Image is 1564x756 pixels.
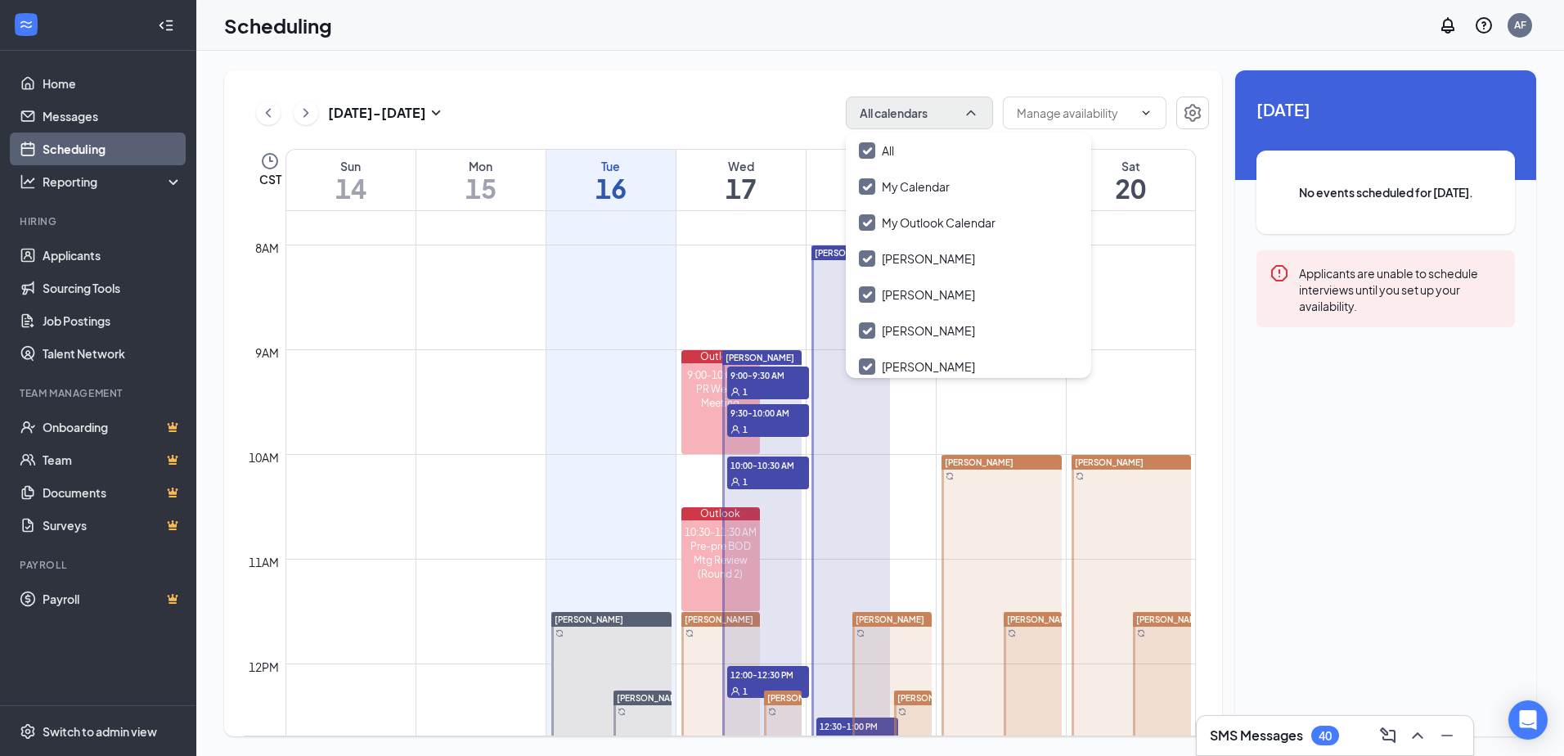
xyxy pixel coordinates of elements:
[1514,18,1526,32] div: AF
[43,583,182,615] a: PayrollCrown
[1136,614,1205,624] span: [PERSON_NAME]
[546,150,676,210] a: September 16, 2025
[43,239,182,272] a: Applicants
[856,614,924,624] span: [PERSON_NAME]
[730,686,740,696] svg: User
[20,558,179,572] div: Payroll
[43,304,182,337] a: Job Postings
[727,666,809,682] span: 12:00-12:30 PM
[1375,722,1401,749] button: ComposeMessage
[416,174,546,202] h1: 15
[676,158,806,174] div: Wed
[245,448,282,466] div: 10am
[768,708,776,716] svg: Sync
[1017,104,1133,122] input: Manage availability
[743,476,748,488] span: 1
[43,133,182,165] a: Scheduling
[286,174,416,202] h1: 14
[555,614,623,624] span: [PERSON_NAME]
[1434,722,1460,749] button: Minimize
[681,507,760,520] div: Outlook
[963,105,979,121] svg: ChevronUp
[743,424,748,435] span: 1
[1508,700,1548,740] div: Open Intercom Messenger
[685,614,753,624] span: [PERSON_NAME]
[252,239,282,257] div: 8am
[43,443,182,476] a: TeamCrown
[1008,629,1016,637] svg: Sync
[245,553,282,571] div: 11am
[846,97,993,129] button: All calendarsChevronUp
[224,11,332,39] h1: Scheduling
[158,17,174,34] svg: Collapse
[945,457,1013,467] span: [PERSON_NAME]
[43,723,157,740] div: Switch to admin view
[1404,722,1431,749] button: ChevronUp
[946,472,954,480] svg: Sync
[555,629,564,637] svg: Sync
[617,693,685,703] span: [PERSON_NAME]
[1183,103,1202,123] svg: Settings
[1067,158,1196,174] div: Sat
[1289,183,1482,201] span: No events scheduled for [DATE].
[685,629,694,637] svg: Sync
[18,16,34,33] svg: WorkstreamLogo
[730,477,740,487] svg: User
[1075,457,1144,467] span: [PERSON_NAME]
[1437,726,1457,745] svg: Minimize
[743,686,748,697] span: 1
[546,158,676,174] div: Tue
[245,658,282,676] div: 12pm
[1076,472,1084,480] svg: Sync
[807,150,936,210] a: September 18, 2025
[1474,16,1494,35] svg: QuestionInfo
[426,103,446,123] svg: SmallChevronDown
[260,151,280,171] svg: Clock
[681,525,760,539] div: 10:30-11:30 AM
[676,150,806,210] a: September 17, 2025
[856,629,865,637] svg: Sync
[1270,263,1289,283] svg: Error
[43,100,182,133] a: Messages
[286,150,416,210] a: September 14, 2025
[767,693,836,703] span: [PERSON_NAME]
[1438,16,1458,35] svg: Notifications
[20,723,36,740] svg: Settings
[676,174,806,202] h1: 17
[816,718,898,734] span: 12:30-1:00 PM
[898,708,906,716] svg: Sync
[43,509,182,542] a: SurveysCrown
[416,150,546,210] a: September 15, 2025
[43,337,182,370] a: Talent Network
[43,272,182,304] a: Sourcing Tools
[807,158,936,174] div: Thu
[328,104,426,122] h3: [DATE] - [DATE]
[259,171,281,187] span: CST
[727,404,809,421] span: 9:30-10:00 AM
[43,476,182,509] a: DocumentsCrown
[618,708,626,716] svg: Sync
[1067,150,1196,210] a: September 20, 2025
[416,158,546,174] div: Mon
[1378,726,1398,745] svg: ComposeMessage
[1067,174,1196,202] h1: 20
[726,353,794,362] span: [PERSON_NAME]
[681,350,760,363] div: Outlook
[681,368,760,382] div: 9:00-10:00 AM
[730,387,740,397] svg: User
[286,158,416,174] div: Sun
[252,344,282,362] div: 9am
[807,174,936,202] h1: 18
[681,382,760,410] div: PR Weekly Meeting
[1137,629,1145,637] svg: Sync
[727,457,809,473] span: 10:00-10:30 AM
[43,67,182,100] a: Home
[20,214,179,228] div: Hiring
[743,386,748,398] span: 1
[1007,614,1076,624] span: [PERSON_NAME]
[1319,729,1332,743] div: 40
[43,173,183,190] div: Reporting
[256,101,281,125] button: ChevronLeft
[1176,97,1209,129] button: Settings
